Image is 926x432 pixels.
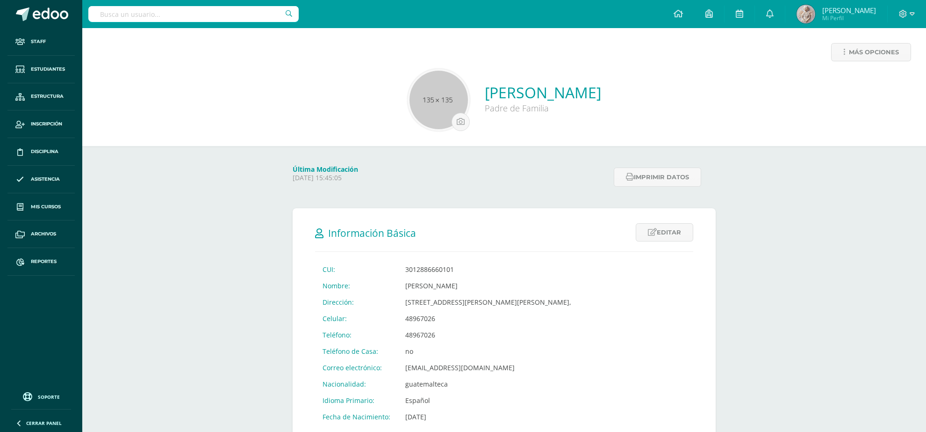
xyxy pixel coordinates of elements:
[293,165,608,174] h4: Última Modificación
[7,193,75,221] a: Mis cursos
[398,278,579,294] td: [PERSON_NAME]
[7,28,75,56] a: Staff
[11,390,71,403] a: Soporte
[398,294,579,310] td: [STREET_ADDRESS][PERSON_NAME][PERSON_NAME],
[636,223,693,242] a: Editar
[398,261,579,278] td: 3012886660101
[315,409,398,425] td: Fecha de Nacimiento:
[485,103,601,114] div: Padre de Familia
[7,248,75,276] a: Reportes
[26,420,62,426] span: Cerrar panel
[7,56,75,83] a: Estudiantes
[822,6,876,15] span: [PERSON_NAME]
[31,38,46,45] span: Staff
[398,392,579,409] td: Español
[88,6,299,22] input: Busca un usuario...
[822,14,876,22] span: Mi Perfil
[398,359,579,376] td: [EMAIL_ADDRESS][DOMAIN_NAME]
[31,230,56,238] span: Archivos
[797,5,815,23] img: 0721312b14301b3cebe5de6252ad211a.png
[614,168,701,187] button: Imprimir datos
[315,359,398,376] td: Correo electrónico:
[315,376,398,392] td: Nacionalidad:
[328,227,416,240] span: Información Básica
[315,310,398,327] td: Celular:
[398,409,579,425] td: [DATE]
[31,148,58,155] span: Disciplina
[31,203,61,211] span: Mis cursos
[31,120,62,128] span: Inscripción
[831,43,911,61] a: Más opciones
[315,278,398,294] td: Nombre:
[315,327,398,343] td: Teléfono:
[315,294,398,310] td: Dirección:
[315,392,398,409] td: Idioma Primario:
[7,166,75,193] a: Asistencia
[31,93,64,100] span: Estructura
[315,261,398,278] td: CUI:
[31,258,57,265] span: Reportes
[7,83,75,111] a: Estructura
[398,310,579,327] td: 48967026
[849,44,899,61] span: Más opciones
[398,343,579,359] td: no
[7,220,75,248] a: Archivos
[31,176,60,183] span: Asistencia
[409,71,468,129] img: 135x135
[398,376,579,392] td: guatemalteca
[315,343,398,359] td: Teléfono de Casa:
[38,394,60,400] span: Soporte
[7,138,75,166] a: Disciplina
[293,174,608,182] p: [DATE] 15:45:05
[7,110,75,138] a: Inscripción
[31,66,65,73] span: Estudiantes
[398,327,579,343] td: 48967026
[485,82,601,103] a: [PERSON_NAME]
